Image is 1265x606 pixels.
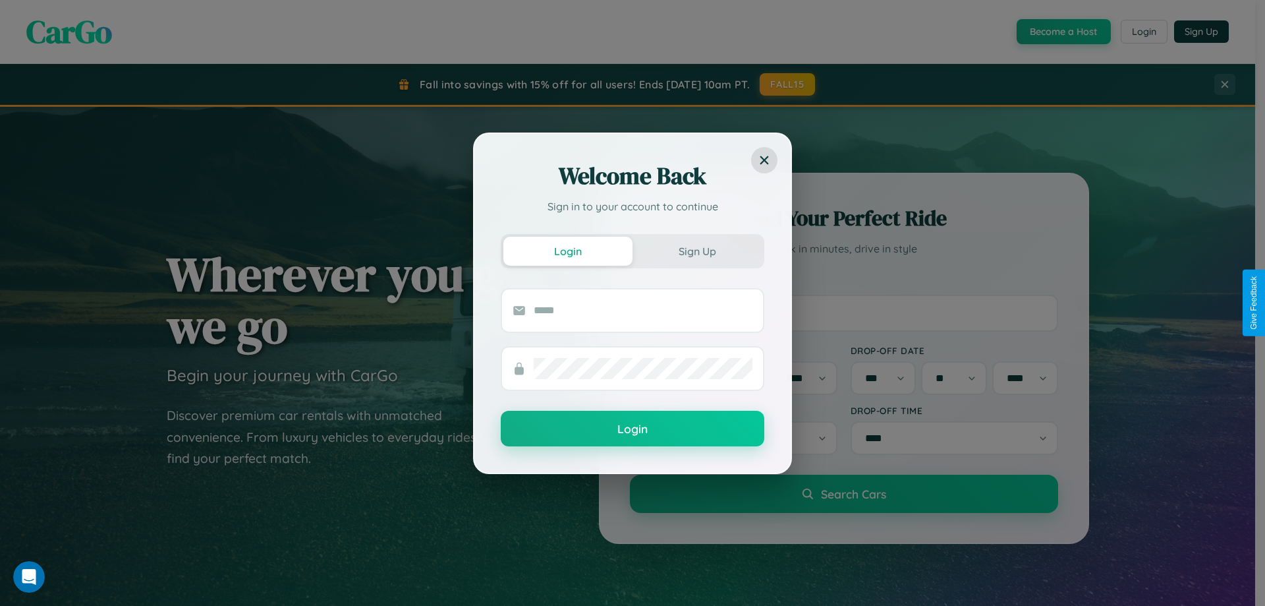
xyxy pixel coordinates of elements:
[501,198,764,214] p: Sign in to your account to continue
[501,160,764,192] h2: Welcome Back
[501,411,764,446] button: Login
[503,237,632,266] button: Login
[632,237,762,266] button: Sign Up
[1249,276,1258,330] div: Give Feedback
[13,561,45,593] iframe: Intercom live chat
